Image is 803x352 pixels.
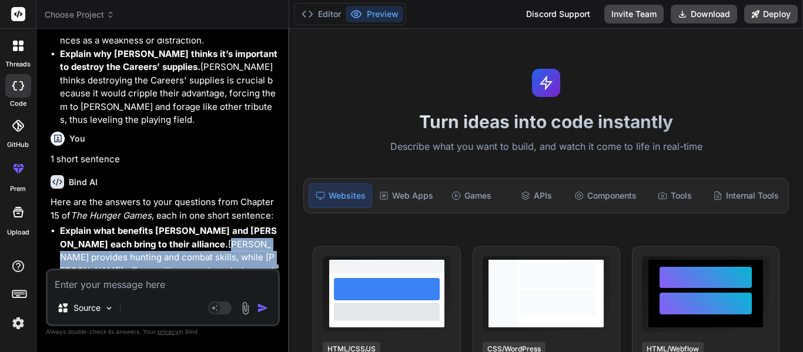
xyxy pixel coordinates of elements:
[296,139,796,155] p: Describe what you want to build, and watch it come to life in real-time
[45,9,115,21] span: Choose Project
[257,302,269,314] img: icon
[346,6,403,22] button: Preview
[51,153,277,166] p: 1 short sentence
[60,48,277,127] p: [PERSON_NAME] thinks destroying the Careers' supplies is crucial because it would cripple their a...
[69,133,85,145] h6: You
[7,227,29,237] label: Upload
[71,210,152,221] em: The Hunger Games
[7,140,29,150] label: GitHub
[46,326,280,337] p: Always double-check its answers. Your in Bind
[60,224,277,291] p: [PERSON_NAME] provides hunting and combat skills, while [PERSON_NAME] offers agility, arena knowl...
[73,302,101,314] p: Source
[296,111,796,132] h1: Turn ideas into code instantly
[69,176,98,188] h6: Bind AI
[60,48,280,73] strong: Explain why [PERSON_NAME] thinks it’s important to destroy the Careers’ supplies.
[158,328,179,335] span: privacy
[5,59,31,69] label: threads
[604,5,664,24] button: Invite Team
[644,183,706,208] div: Tools
[104,303,114,313] img: Pick Models
[8,313,28,333] img: settings
[440,183,503,208] div: Games
[297,6,346,22] button: Editor
[708,183,784,208] div: Internal Tools
[519,5,597,24] div: Discord Support
[60,225,277,250] strong: Explain what benefits [PERSON_NAME] and [PERSON_NAME] each bring to their alliance.
[374,183,438,208] div: Web Apps
[51,196,277,222] p: Here are the answers to your questions from Chapter 15 of , each in one short sentence:
[309,183,372,208] div: Websites
[744,5,798,24] button: Deploy
[10,99,26,109] label: code
[505,183,567,208] div: APIs
[671,5,737,24] button: Download
[570,183,641,208] div: Components
[239,301,252,315] img: attachment
[10,184,26,194] label: prem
